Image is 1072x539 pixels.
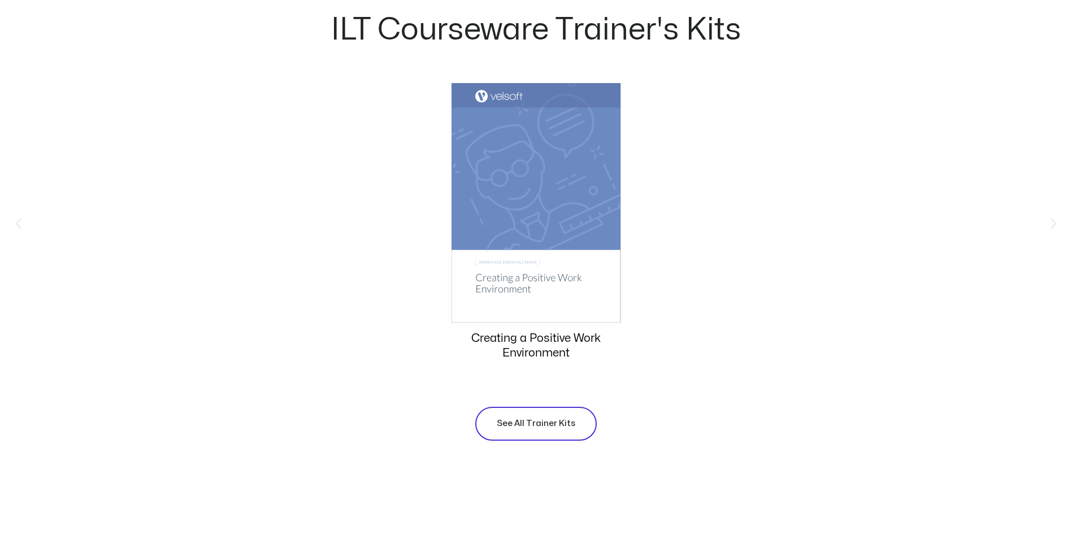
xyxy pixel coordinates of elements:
a: See All Trainer Kits [475,407,597,441]
div: Previous [11,216,25,231]
span: See All Trainer Kits [497,417,575,431]
h2: ILT Courseware Trainer's Kits [11,15,1061,45]
div: Next [1047,216,1061,231]
a: Creating a Positive Work Environment [471,333,601,358]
